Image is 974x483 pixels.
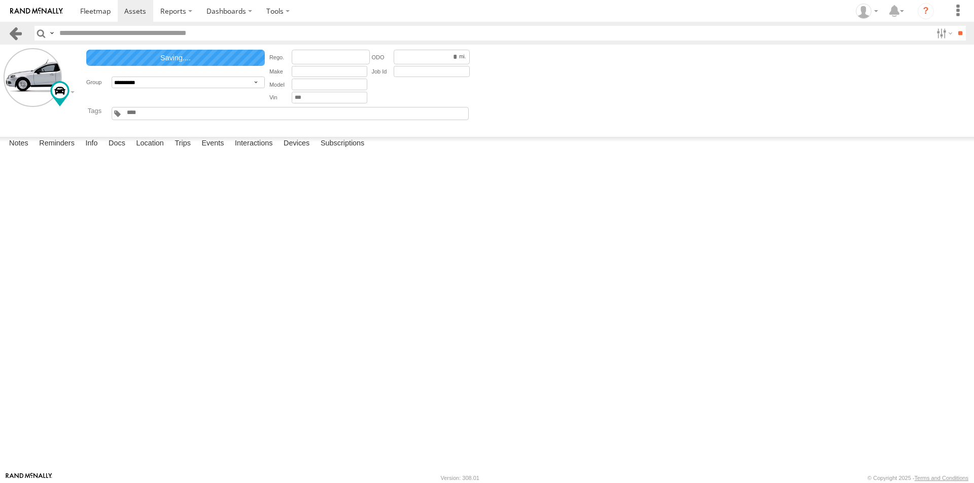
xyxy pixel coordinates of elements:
[8,26,23,41] a: Back to previous Page
[50,81,69,106] div: Change Map Icon
[867,475,968,481] div: © Copyright 2025 -
[279,137,315,151] label: Devices
[131,137,169,151] label: Location
[6,473,52,483] a: Visit our Website
[932,26,954,41] label: Search Filter Options
[48,26,56,41] label: Search Query
[169,137,196,151] label: Trips
[4,137,33,151] label: Notes
[918,3,934,19] i: ?
[852,4,882,19] div: Robert Robinson
[10,8,63,15] img: rand-logo.svg
[230,137,278,151] label: Interactions
[196,137,229,151] label: Events
[34,137,80,151] label: Reminders
[441,475,479,481] div: Version: 308.01
[316,137,370,151] label: Subscriptions
[915,475,968,481] a: Terms and Conditions
[80,137,102,151] label: Info
[103,137,130,151] label: Docs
